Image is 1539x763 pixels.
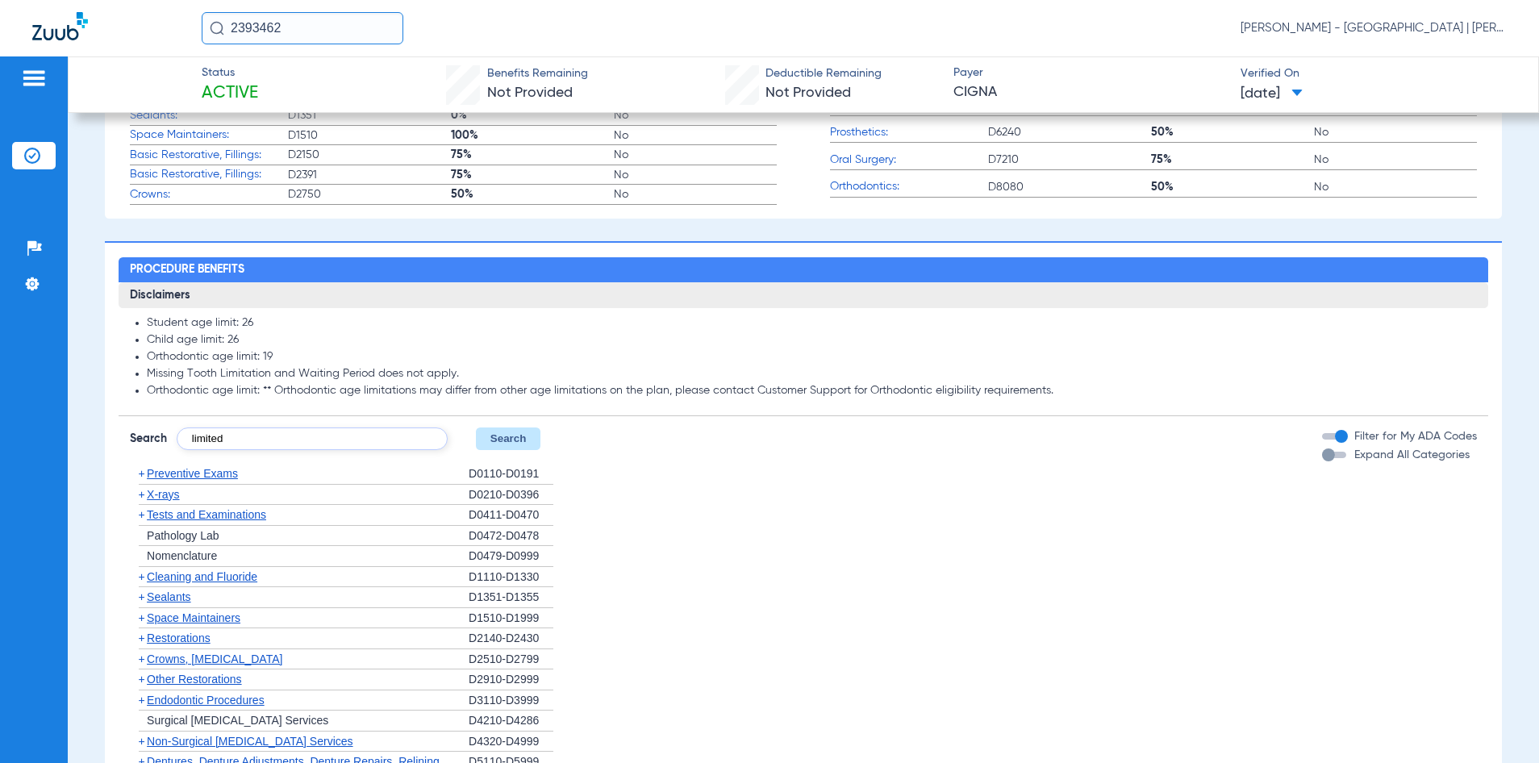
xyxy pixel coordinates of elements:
[147,611,240,624] span: Space Maintainers
[988,179,1151,195] span: D8080
[469,546,553,567] div: D0479-D0999
[614,147,777,163] span: No
[451,107,614,123] span: 0%
[147,632,211,644] span: Restorations
[147,590,190,603] span: Sealants
[147,384,1477,398] li: Orthodontic age limit: ** Orthodontic age limitations may differ from other age limitations on th...
[830,178,988,195] span: Orthodontics:
[1314,152,1477,168] span: No
[147,714,328,727] span: Surgical [MEDICAL_DATA] Services
[451,147,614,163] span: 75%
[139,508,145,521] span: +
[147,653,282,665] span: Crowns, [MEDICAL_DATA]
[1314,179,1477,195] span: No
[830,124,988,141] span: Prosthetics:
[130,431,167,447] span: Search
[988,152,1151,168] span: D7210
[147,735,352,748] span: Non-Surgical [MEDICAL_DATA] Services
[1351,428,1477,445] label: Filter for My ADA Codes
[614,167,777,183] span: No
[147,333,1477,348] li: Child age limit: 26
[21,69,47,88] img: hamburger-icon
[1241,65,1513,82] span: Verified On
[614,107,777,123] span: No
[469,464,553,485] div: D0110-D0191
[469,628,553,649] div: D2140-D2430
[988,124,1151,140] span: D6240
[288,167,451,183] span: D2391
[469,526,553,547] div: D0472-D0478
[177,427,448,450] input: Search by ADA code or keyword…
[288,147,451,163] span: D2150
[451,127,614,144] span: 100%
[469,649,553,670] div: D2510-D2799
[1458,686,1539,763] iframe: Chat Widget
[469,587,553,608] div: D1351-D1355
[1151,179,1314,195] span: 50%
[953,65,1226,81] span: Payer
[1151,152,1314,168] span: 75%
[614,127,777,144] span: No
[139,653,145,665] span: +
[139,467,145,480] span: +
[32,12,88,40] img: Zuub Logo
[469,669,553,690] div: D2910-D2999
[469,732,553,753] div: D4320-D4999
[202,65,258,81] span: Status
[130,107,288,124] span: Sealants:
[139,488,145,501] span: +
[147,570,257,583] span: Cleaning and Fluoride
[147,316,1477,331] li: Student age limit: 26
[147,467,238,480] span: Preventive Exams
[487,65,588,82] span: Benefits Remaining
[469,485,553,506] div: D0210-D0396
[1151,124,1314,140] span: 50%
[469,711,553,732] div: D4210-D4286
[147,508,266,521] span: Tests and Examinations
[202,82,258,105] span: Active
[1241,20,1507,36] span: [PERSON_NAME] - [GEOGRAPHIC_DATA] | [PERSON_NAME]
[451,186,614,202] span: 50%
[147,529,219,542] span: Pathology Lab
[487,85,573,100] span: Not Provided
[288,107,451,123] span: D1351
[139,632,145,644] span: +
[139,590,145,603] span: +
[139,735,145,748] span: +
[130,186,288,203] span: Crowns:
[1354,449,1470,461] span: Expand All Categories
[130,147,288,164] span: Basic Restorative, Fillings:
[139,673,145,686] span: +
[953,82,1226,102] span: CIGNA
[765,85,851,100] span: Not Provided
[469,690,553,711] div: D3110-D3999
[147,673,242,686] span: Other Restorations
[139,611,145,624] span: +
[1241,84,1303,104] span: [DATE]
[1314,124,1477,140] span: No
[210,21,224,35] img: Search Icon
[119,257,1488,283] h2: Procedure Benefits
[765,65,882,82] span: Deductible Remaining
[147,488,179,501] span: X-rays
[451,167,614,183] span: 75%
[469,608,553,629] div: D1510-D1999
[288,127,451,144] span: D1510
[469,505,553,526] div: D0411-D0470
[139,694,145,707] span: +
[119,282,1488,308] h3: Disclaimers
[147,367,1477,381] li: Missing Tooth Limitation and Waiting Period does not apply.
[147,694,265,707] span: Endodontic Procedures
[288,186,451,202] span: D2750
[139,570,145,583] span: +
[147,549,217,562] span: Nomenclature
[476,427,540,450] button: Search
[147,350,1477,365] li: Orthodontic age limit: 19
[469,567,553,588] div: D1110-D1330
[130,166,288,183] span: Basic Restorative, Fillings:
[614,186,777,202] span: No
[202,12,403,44] input: Search for patients
[830,152,988,169] span: Oral Surgery:
[130,127,288,144] span: Space Maintainers:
